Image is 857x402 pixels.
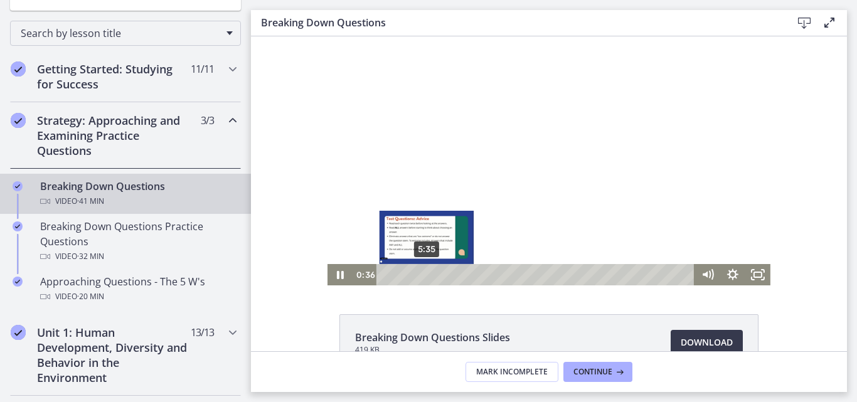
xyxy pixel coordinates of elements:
[77,289,104,304] span: · 20 min
[11,61,26,77] i: Completed
[13,277,23,287] i: Completed
[37,113,190,158] h2: Strategy: Approaching and Examining Practice Questions
[21,26,220,40] span: Search by lesson title
[201,113,214,128] span: 3 / 3
[40,194,236,209] div: Video
[261,15,772,30] h3: Breaking Down Questions
[469,228,494,249] button: Show settings menu
[444,228,469,249] button: Mute
[37,61,190,92] h2: Getting Started: Studying for Success
[40,219,236,264] div: Breaking Down Questions Practice Questions
[11,113,26,128] i: Completed
[355,345,510,355] span: 419 KB
[573,367,612,377] span: Continue
[40,249,236,264] div: Video
[77,194,104,209] span: · 41 min
[13,221,23,231] i: Completed
[681,335,733,350] span: Download
[355,330,510,345] span: Breaking Down Questions Slides
[494,228,519,249] button: Fullscreen
[10,21,241,46] div: Search by lesson title
[191,325,214,340] span: 13 / 13
[11,325,26,340] i: Completed
[37,325,190,385] h2: Unit 1: Human Development, Diversity and Behavior in the Environment
[671,330,743,355] a: Download
[191,61,214,77] span: 11 / 11
[466,362,558,382] button: Mark Incomplete
[40,274,236,304] div: Approaching Questions - The 5 W's
[476,367,548,377] span: Mark Incomplete
[40,289,236,304] div: Video
[251,36,847,285] iframe: To enrich screen reader interactions, please activate Accessibility in Grammarly extension settings
[563,362,632,382] button: Continue
[77,249,104,264] span: · 32 min
[40,179,236,209] div: Breaking Down Questions
[13,181,23,191] i: Completed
